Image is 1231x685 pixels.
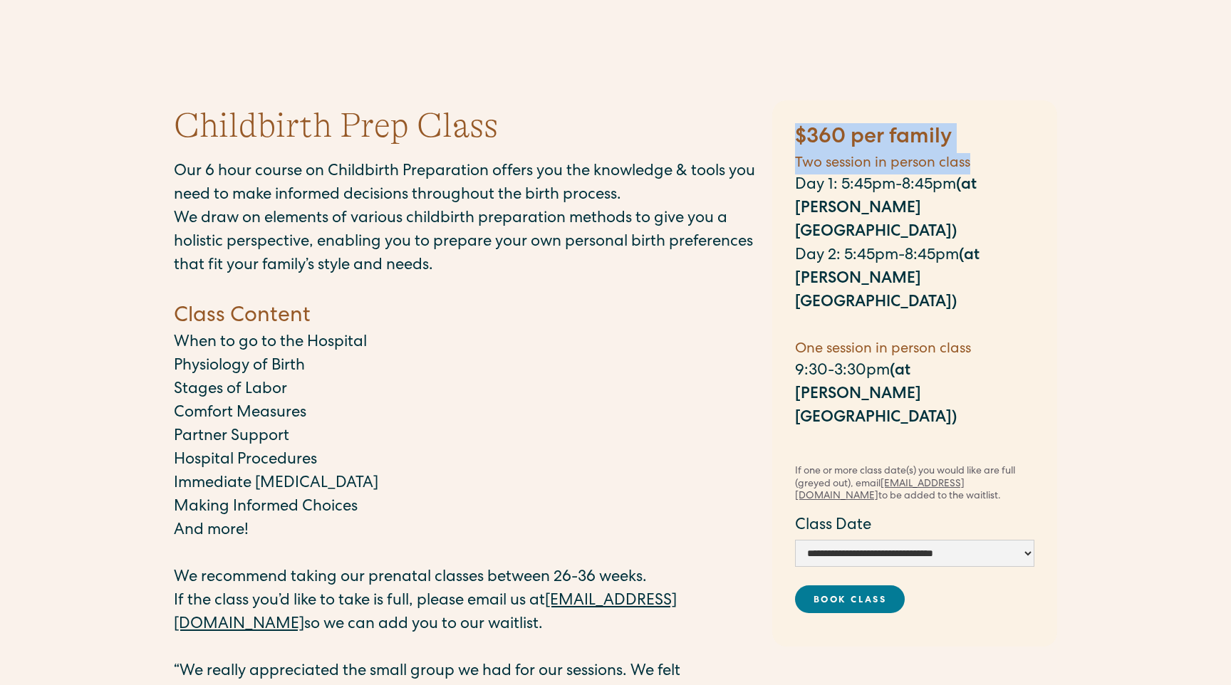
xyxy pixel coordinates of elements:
p: Comfort Measures [174,402,758,426]
p: ‍ [174,637,758,661]
p: Our 6 hour course on Childbirth Preparation offers you the knowledge & tools you need to make inf... [174,161,758,208]
p: 9:30-3:30pm [795,360,1034,431]
p: ‍ [795,315,1034,339]
p: ‍ [174,543,758,567]
p: Stages of Labor [174,379,758,402]
p: We draw on elements of various childbirth preparation methods to give you a holistic perspective,... [174,208,758,278]
strong: (at [PERSON_NAME][GEOGRAPHIC_DATA]) [795,178,977,241]
strong: $360 per family [795,127,952,149]
h5: One session in person class [795,339,1034,360]
p: If the class you’d like to take is full, please email us at so we can add you to our waitlist. [174,590,758,637]
strong: (at [PERSON_NAME][GEOGRAPHIC_DATA]) [795,364,957,427]
h4: Class Content [174,302,758,332]
h1: Childbirth Prep Class [174,103,498,150]
a: [EMAIL_ADDRESS][DOMAIN_NAME] [174,594,677,633]
p: Making Informed Choices [174,496,758,520]
p: ‍ [174,278,758,302]
p: Day 1: 5:45pm-8:45pm [795,174,1034,245]
p: And more! [174,520,758,543]
p: Partner Support [174,426,758,449]
p: Physiology of Birth [174,355,758,379]
p: Immediate [MEDICAL_DATA] [174,473,758,496]
p: ‍ [795,431,1034,454]
p: Day 2: 5:45pm-8:45pm [795,245,1034,315]
p: Hospital Procedures [174,449,758,473]
label: Class Date [795,515,1034,538]
a: Book Class [795,585,905,613]
strong: (at [PERSON_NAME][GEOGRAPHIC_DATA]) [795,249,980,311]
div: If one or more class date(s) you would like are full (greyed out), email to be added to the waitl... [795,466,1034,503]
p: When to go to the Hospital [174,332,758,355]
p: We recommend taking our prenatal classes between 26-36 weeks. [174,567,758,590]
h5: Two session in person class [795,153,1034,174]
